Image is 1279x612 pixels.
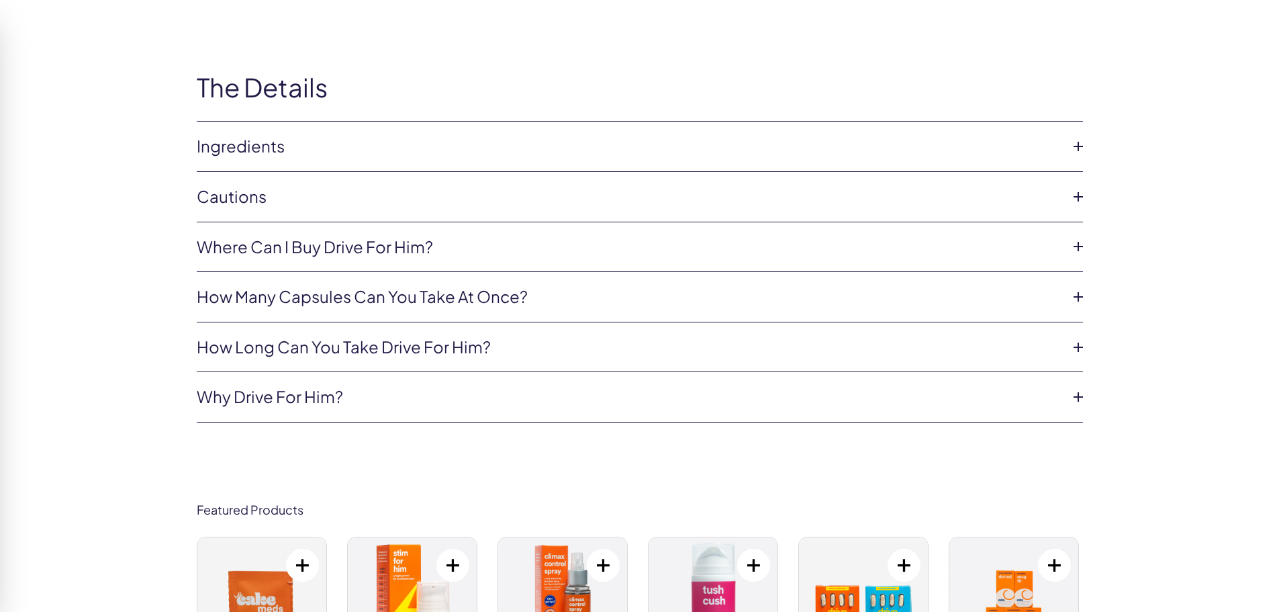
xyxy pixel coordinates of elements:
[197,236,1061,259] a: Where can I buy Drive for Him?
[197,286,1061,308] a: How many capsules can you take at once?
[197,336,1061,359] a: How long can you take Drive For Him?
[197,386,1061,408] a: Why Drive For Him?
[197,73,1083,101] h2: The Details
[197,185,1061,208] a: Cautions
[197,135,1061,158] a: Ingredients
